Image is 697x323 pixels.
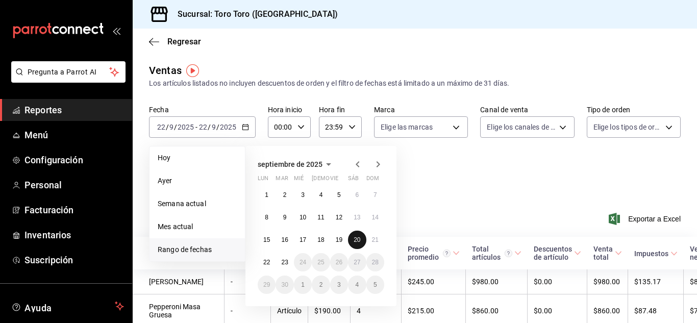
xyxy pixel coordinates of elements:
td: $0.00 [528,269,587,294]
abbr: martes [276,175,288,186]
button: 11 de septiembre de 2025 [312,208,330,227]
button: 19 de septiembre de 2025 [330,231,348,249]
svg: El total artículos considera cambios de precios en los artículos así como costos adicionales por ... [505,250,512,257]
abbr: 19 de septiembre de 2025 [336,236,342,243]
button: 12 de septiembre de 2025 [330,208,348,227]
abbr: 16 de septiembre de 2025 [281,236,288,243]
button: 8 de septiembre de 2025 [258,208,276,227]
span: Regresar [167,37,201,46]
button: 28 de septiembre de 2025 [366,253,384,271]
img: Tooltip marker [186,64,199,77]
button: 4 de octubre de 2025 [348,276,366,294]
span: Pregunta a Parrot AI [28,67,110,78]
abbr: 2 de octubre de 2025 [319,281,323,288]
button: 4 de septiembre de 2025 [312,186,330,204]
button: 6 de septiembre de 2025 [348,186,366,204]
span: Descuentos de artículo [534,245,581,261]
td: $980.00 [466,269,528,294]
button: 2 de octubre de 2025 [312,276,330,294]
abbr: domingo [366,175,379,186]
span: Rango de fechas [158,244,237,255]
abbr: 1 de septiembre de 2025 [265,191,268,198]
input: ---- [177,123,194,131]
abbr: 24 de septiembre de 2025 [300,259,306,266]
abbr: 9 de septiembre de 2025 [283,214,287,221]
abbr: 20 de septiembre de 2025 [354,236,360,243]
abbr: jueves [312,175,372,186]
span: - [195,123,197,131]
abbr: 28 de septiembre de 2025 [372,259,379,266]
span: Elige los canales de venta [487,122,555,132]
input: -- [157,123,166,131]
div: Impuestos [634,250,668,258]
abbr: 4 de octubre de 2025 [355,281,359,288]
button: 26 de septiembre de 2025 [330,253,348,271]
button: 24 de septiembre de 2025 [294,253,312,271]
abbr: 29 de septiembre de 2025 [263,281,270,288]
h3: Sucursal: Toro Toro ([GEOGRAPHIC_DATA]) [169,8,338,20]
span: Reportes [24,103,124,117]
abbr: 23 de septiembre de 2025 [281,259,288,266]
abbr: 17 de septiembre de 2025 [300,236,306,243]
span: Configuración [24,153,124,167]
span: / [174,123,177,131]
button: 21 de septiembre de 2025 [366,231,384,249]
button: 10 de septiembre de 2025 [294,208,312,227]
abbr: 6 de septiembre de 2025 [355,191,359,198]
span: Ayer [158,176,237,186]
button: Exportar a Excel [611,213,681,225]
abbr: viernes [330,175,338,186]
div: Precio promedio [408,245,451,261]
td: $135.17 [628,269,684,294]
div: Los artículos listados no incluyen descuentos de orden y el filtro de fechas está limitado a un m... [149,78,681,89]
abbr: 21 de septiembre de 2025 [372,236,379,243]
span: / [208,123,211,131]
button: 7 de septiembre de 2025 [366,186,384,204]
span: Elige las marcas [381,122,433,132]
abbr: 18 de septiembre de 2025 [317,236,324,243]
button: 27 de septiembre de 2025 [348,253,366,271]
span: Suscripción [24,253,124,267]
button: 29 de septiembre de 2025 [258,276,276,294]
button: 2 de septiembre de 2025 [276,186,293,204]
button: 1 de octubre de 2025 [294,276,312,294]
td: [PERSON_NAME] [133,269,225,294]
abbr: sábado [348,175,359,186]
span: Impuestos [634,250,678,258]
span: Semana actual [158,198,237,209]
button: 14 de septiembre de 2025 [366,208,384,227]
button: 23 de septiembre de 2025 [276,253,293,271]
button: 9 de septiembre de 2025 [276,208,293,227]
span: Mes actual [158,221,237,232]
td: - [225,269,271,294]
button: open_drawer_menu [112,27,120,35]
button: 13 de septiembre de 2025 [348,208,366,227]
svg: Precio promedio = Total artículos / cantidad [443,250,451,257]
td: $980.00 [587,269,628,294]
span: Hoy [158,153,237,163]
button: 3 de septiembre de 2025 [294,186,312,204]
input: -- [211,123,216,131]
abbr: 10 de septiembre de 2025 [300,214,306,221]
button: septiembre de 2025 [258,158,335,170]
abbr: 12 de septiembre de 2025 [336,214,342,221]
div: Venta total [593,245,613,261]
label: Fecha [149,106,256,113]
button: 30 de septiembre de 2025 [276,276,293,294]
span: Venta total [593,245,622,261]
abbr: miércoles [294,175,304,186]
input: ---- [219,123,237,131]
button: 5 de septiembre de 2025 [330,186,348,204]
abbr: 11 de septiembre de 2025 [317,214,324,221]
span: Total artículos [472,245,521,261]
label: Tipo de orden [587,106,681,113]
button: 20 de septiembre de 2025 [348,231,366,249]
label: Hora inicio [268,106,311,113]
abbr: 2 de septiembre de 2025 [283,191,287,198]
span: / [166,123,169,131]
td: $245.00 [402,269,466,294]
span: Personal [24,178,124,192]
span: Facturación [24,203,124,217]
